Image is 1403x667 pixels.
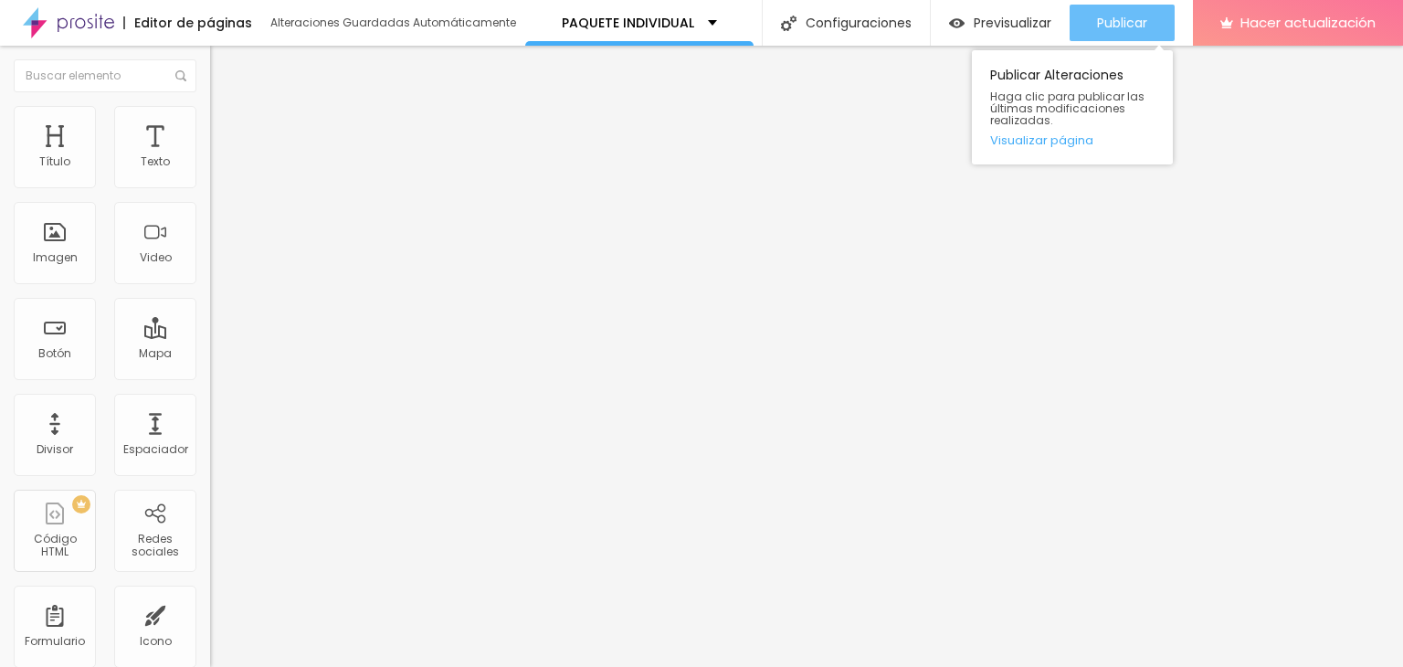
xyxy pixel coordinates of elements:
[949,16,965,31] img: view-1.svg
[990,134,1155,146] a: Visualizar página
[990,89,1145,128] font: Haga clic para publicar las últimas modificaciones realizadas.
[140,249,172,265] font: Video
[134,14,252,32] font: Editor de páginas
[132,531,179,559] font: Redes sociales
[25,633,85,649] font: Formulario
[1097,14,1147,32] font: Publicar
[1070,5,1175,41] button: Publicar
[39,154,70,169] font: Título
[1240,13,1376,32] font: Hacer actualización
[37,441,73,457] font: Divisor
[931,5,1070,41] button: Previsualizar
[140,633,172,649] font: Icono
[34,531,77,559] font: Código HTML
[781,16,796,31] img: Icono
[990,132,1093,149] font: Visualizar página
[38,345,71,361] font: Botón
[123,441,188,457] font: Espaciador
[175,70,186,81] img: Icono
[14,59,196,92] input: Buscar elemento
[139,345,172,361] font: Mapa
[33,249,78,265] font: Imagen
[270,15,516,30] font: Alteraciones Guardadas Automáticamente
[210,46,1403,667] iframe: Editor
[806,14,912,32] font: Configuraciones
[974,14,1051,32] font: Previsualizar
[141,154,170,169] font: Texto
[990,66,1123,84] font: Publicar Alteraciones
[562,14,694,32] font: PAQUETE INDIVIDUAL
